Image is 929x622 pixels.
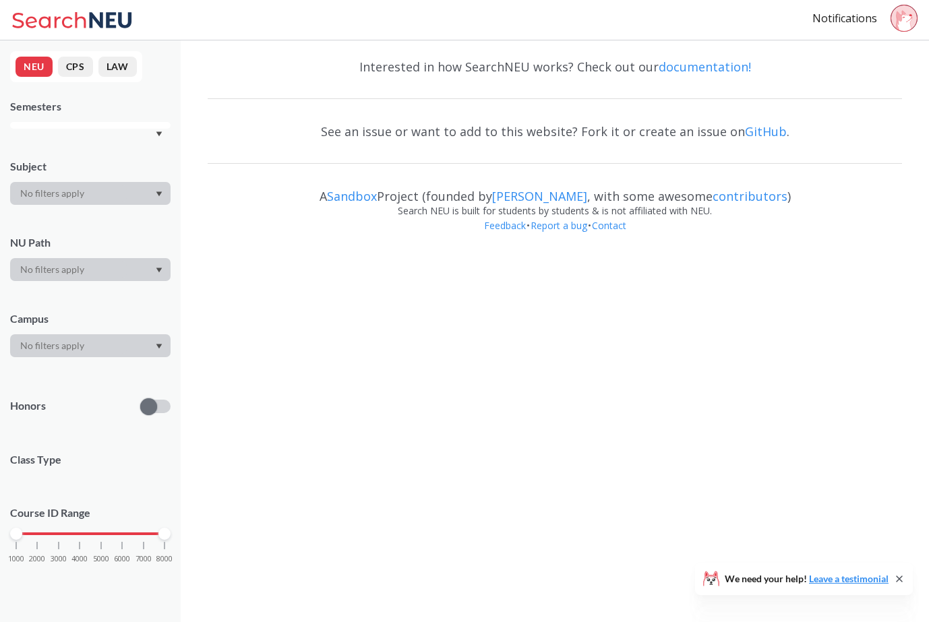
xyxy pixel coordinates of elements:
[745,123,787,139] a: GitHub
[10,505,171,521] p: Course ID Range
[208,177,902,204] div: A Project (founded by , with some awesome )
[492,188,587,204] a: [PERSON_NAME]
[114,555,130,563] span: 6000
[98,57,137,77] button: LAW
[327,188,377,204] a: Sandbox
[208,47,902,86] div: Interested in how SearchNEU works? Check out our
[10,452,171,467] span: Class Type
[591,219,627,232] a: Contact
[156,555,173,563] span: 8000
[10,99,171,114] div: Semesters
[812,11,877,26] a: Notifications
[8,555,24,563] span: 1000
[10,398,46,414] p: Honors
[809,573,889,584] a: Leave a testimonial
[156,131,162,137] svg: Dropdown arrow
[530,219,588,232] a: Report a bug
[208,204,902,218] div: Search NEU is built for students by students & is not affiliated with NEU.
[58,57,93,77] button: CPS
[725,574,889,584] span: We need your help!
[10,159,171,174] div: Subject
[10,258,171,281] div: Dropdown arrow
[16,57,53,77] button: NEU
[29,555,45,563] span: 2000
[156,268,162,273] svg: Dropdown arrow
[93,555,109,563] span: 5000
[10,182,171,205] div: Dropdown arrow
[156,344,162,349] svg: Dropdown arrow
[208,218,902,253] div: • •
[713,188,787,204] a: contributors
[483,219,527,232] a: Feedback
[71,555,88,563] span: 4000
[156,191,162,197] svg: Dropdown arrow
[208,112,902,151] div: See an issue or want to add to this website? Fork it or create an issue on .
[659,59,751,75] a: documentation!
[10,311,171,326] div: Campus
[10,235,171,250] div: NU Path
[136,555,152,563] span: 7000
[10,334,171,357] div: Dropdown arrow
[51,555,67,563] span: 3000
